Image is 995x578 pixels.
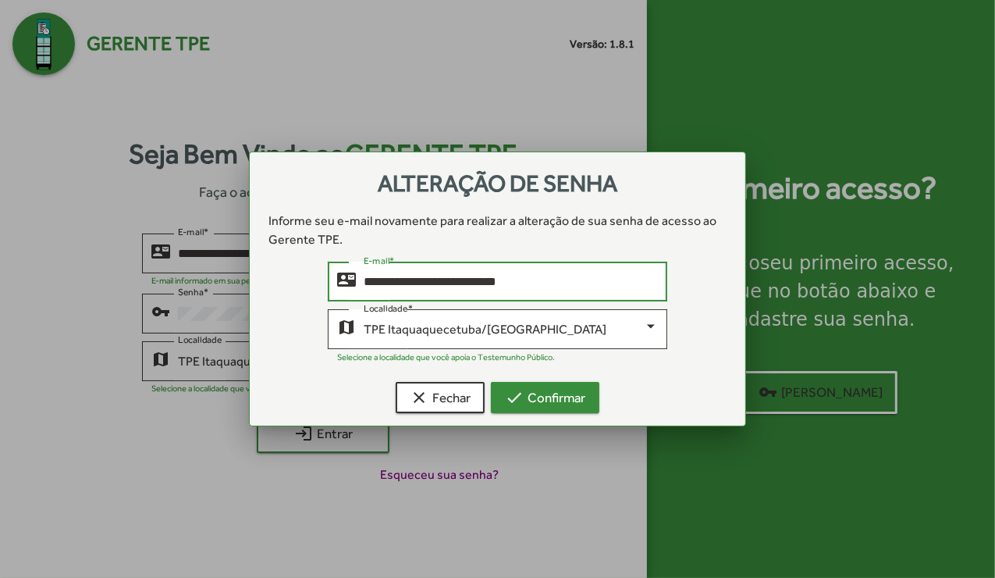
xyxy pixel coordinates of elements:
mat-icon: check [505,388,524,407]
mat-icon: contact_mail [337,269,356,288]
span: Fechar [410,384,471,412]
mat-hint: Selecione a localidade que você apoia o Testemunho Público. [337,352,555,362]
button: Confirmar [491,382,599,413]
span: Confirmar [505,384,585,412]
mat-icon: clear [410,388,428,407]
span: TPE Itaquaquecetuba/[GEOGRAPHIC_DATA] [364,322,606,337]
mat-icon: map [337,317,356,336]
button: Fechar [396,382,485,413]
h3: Alteração de senha [268,171,727,196]
p: Informe seu e-mail novamente para realizar a alteração de sua senha de acesso ao Gerente TPE. [268,212,727,249]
